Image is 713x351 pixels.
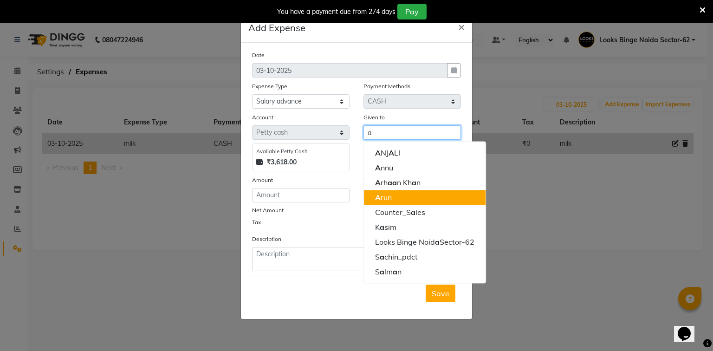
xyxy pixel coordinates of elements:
[252,176,273,184] label: Amount
[375,252,418,261] ngb-highlight: S chin_pdct
[426,285,455,302] button: Save
[363,113,385,122] label: Given to
[363,125,461,140] input: Given to
[277,7,395,17] div: You have a payment due from 274 days
[432,289,449,298] span: Save
[389,148,394,157] span: A
[248,21,305,35] h5: Add Expense
[451,13,472,39] button: Close
[375,148,381,157] span: A
[388,178,392,187] span: a
[252,113,273,122] label: Account
[380,222,384,232] span: a
[252,188,350,202] input: Amount
[375,178,381,187] span: A
[252,206,284,214] label: Net Amount
[397,4,427,19] button: Pay
[375,237,474,247] ngb-highlight: Looks Binge Noid Sector-62
[375,208,425,217] ngb-highlight: Counter_S les
[375,267,402,276] ngb-highlight: S lm n
[375,163,393,172] ngb-highlight: nnu
[252,218,261,227] label: Tax
[252,235,281,243] label: Description
[266,157,297,167] strong: ₹3,618.00
[375,178,421,187] ngb-highlight: rh n Kh n
[252,82,287,91] label: Expense Type
[256,148,345,156] div: Available Petty Cash
[375,222,396,232] ngb-highlight: K sim
[380,267,384,276] span: a
[363,82,410,91] label: Payment Methods
[411,208,415,217] span: a
[252,51,265,59] label: Date
[435,237,440,247] span: a
[375,163,381,172] span: A
[375,148,400,157] ngb-highlight: NJ LI
[375,193,392,202] ngb-highlight: run
[380,252,384,261] span: a
[393,267,397,276] span: a
[412,178,416,187] span: a
[375,193,381,202] span: A
[392,178,397,187] span: a
[674,314,704,342] iframe: chat widget
[458,19,465,33] span: ×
